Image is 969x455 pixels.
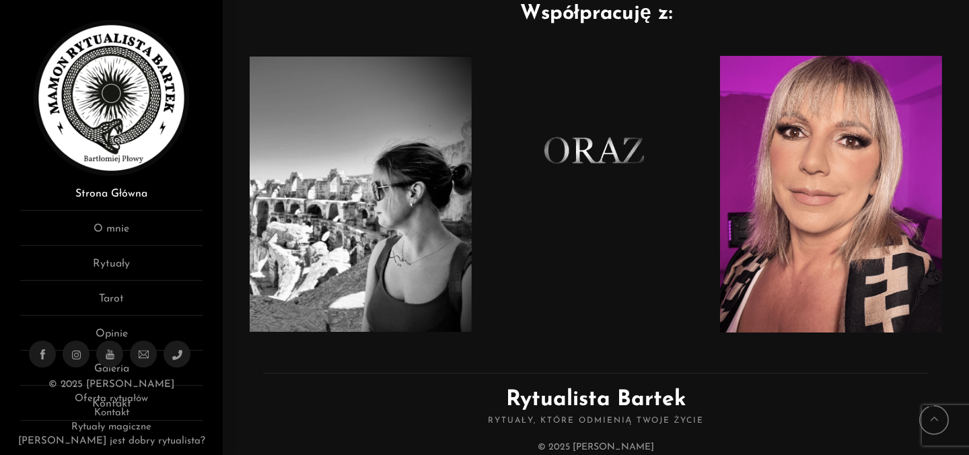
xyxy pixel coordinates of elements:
a: Kontakt [94,408,129,418]
a: Oferta rytuałów [75,394,147,404]
a: Rytuały magiczne [71,422,151,432]
span: Rytuały, które odmienią Twoje życie [263,416,929,427]
a: Strona Główna [20,186,203,211]
a: Opinie [20,326,203,351]
a: O mnie [20,221,203,246]
img: Rytualista Bartek [34,20,189,176]
a: [PERSON_NAME] jest dobry rytualista? [18,436,205,446]
h2: Rytualista Bartek [263,373,929,427]
a: Tarot [20,291,203,316]
a: Rytuały [20,256,203,281]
